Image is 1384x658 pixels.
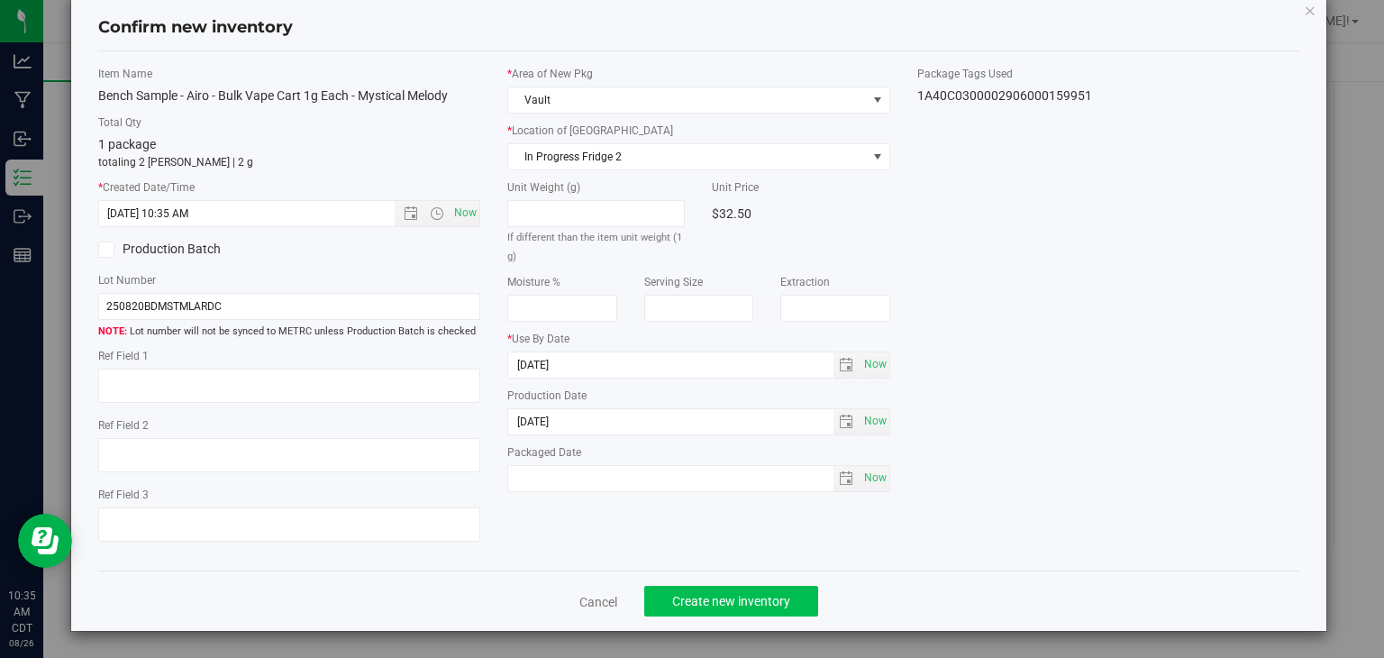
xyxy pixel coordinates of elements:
label: Use By Date [507,331,890,347]
span: select [867,144,889,169]
div: Bench Sample - Airo - Bulk Vape Cart 1g Each - Mystical Melody [98,87,481,105]
span: In Progress Fridge 2 [508,144,867,169]
span: Vault [508,87,867,113]
span: 1 package [98,137,156,151]
span: Set Current date [451,200,481,226]
label: Extraction [780,274,890,290]
label: Unit Price [712,179,889,196]
label: Packaged Date [507,444,890,461]
button: Create new inventory [644,586,818,617]
label: Created Date/Time [98,179,481,196]
span: Open the date view [396,206,426,221]
div: $32.50 [712,200,889,227]
span: Lot number will not be synced to METRC unless Production Batch is checked [98,324,481,340]
span: Set Current date [860,408,890,434]
label: Unit Weight (g) [507,179,685,196]
span: select [833,409,860,434]
label: Item Name [98,66,481,82]
label: Moisture % [507,274,617,290]
span: Create new inventory [672,594,790,608]
span: Set Current date [860,465,890,491]
label: Package Tags Used [917,66,1300,82]
span: Open the time view [422,206,452,221]
label: Ref Field 3 [98,487,481,503]
a: Cancel [579,593,617,611]
span: select [833,466,860,491]
span: select [860,466,889,491]
small: If different than the item unit weight (1 g) [507,232,682,262]
label: Ref Field 1 [98,348,481,364]
label: Production Date [507,388,890,404]
label: Area of New Pkg [507,66,890,82]
span: Set Current date [860,352,890,378]
iframe: Resource center [18,514,72,568]
span: select [860,352,889,378]
label: Production Batch [98,240,276,259]
label: Total Qty [98,114,481,131]
span: select [860,409,889,434]
h4: Confirm new inventory [98,16,293,40]
span: select [833,352,860,378]
label: Serving Size [644,274,754,290]
label: Lot Number [98,272,481,288]
div: 1A40C0300002906000159951 [917,87,1300,105]
label: Ref Field 2 [98,417,481,434]
label: Location of [GEOGRAPHIC_DATA] [507,123,890,139]
p: totaling 2 [PERSON_NAME] | 2 g [98,154,481,170]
